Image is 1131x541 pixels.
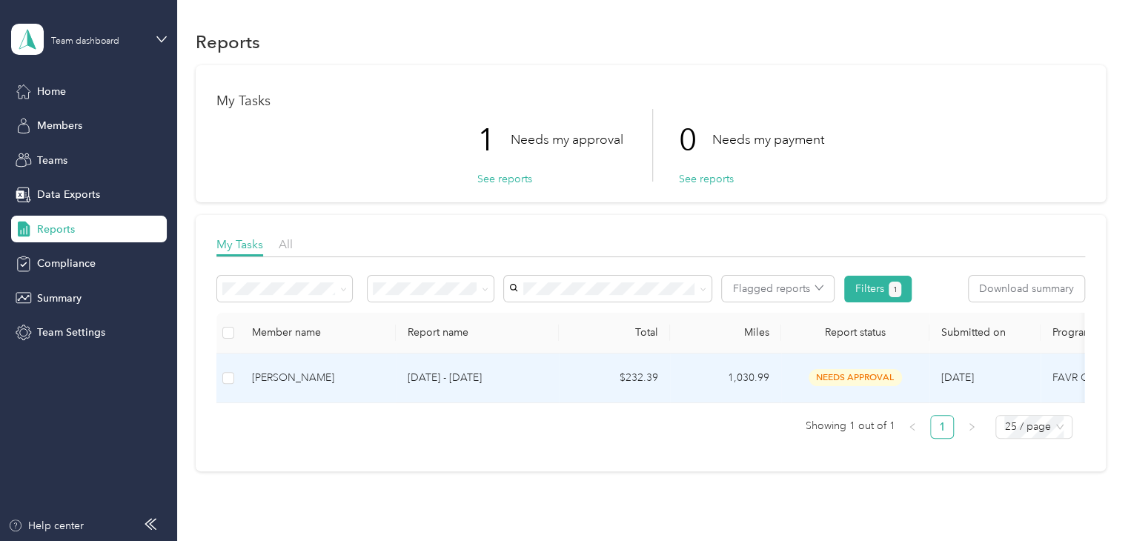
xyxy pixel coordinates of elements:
[571,326,658,339] div: Total
[37,222,75,237] span: Reports
[216,237,263,251] span: My Tasks
[37,187,100,202] span: Data Exports
[252,326,384,339] div: Member name
[844,276,912,302] button: Filters1
[51,37,119,46] div: Team dashboard
[893,283,898,296] span: 1
[969,276,1084,302] button: Download summary
[511,130,623,149] p: Needs my approval
[252,370,384,386] div: [PERSON_NAME]
[670,354,781,403] td: 1,030.99
[712,130,824,149] p: Needs my payment
[805,415,895,437] span: Showing 1 out of 1
[722,276,834,302] button: Flagged reports
[477,171,532,187] button: See reports
[8,518,84,534] button: Help center
[37,118,82,133] span: Members
[960,415,984,439] button: right
[809,369,902,386] span: needs approval
[279,237,293,251] span: All
[196,34,260,50] h1: Reports
[37,291,82,306] span: Summary
[679,171,734,187] button: See reports
[929,313,1041,354] th: Submitted on
[408,370,547,386] p: [DATE] - [DATE]
[682,326,769,339] div: Miles
[930,415,954,439] li: 1
[37,325,105,340] span: Team Settings
[967,422,976,431] span: right
[931,416,953,438] a: 1
[960,415,984,439] li: Next Page
[793,326,918,339] span: Report status
[995,415,1072,439] div: Page Size
[216,93,1085,109] h1: My Tasks
[941,371,974,384] span: [DATE]
[679,109,712,171] p: 0
[477,109,511,171] p: 1
[37,84,66,99] span: Home
[901,415,924,439] button: left
[1004,416,1064,438] span: 25 / page
[908,422,917,431] span: left
[240,313,396,354] th: Member name
[396,313,559,354] th: Report name
[37,256,96,271] span: Compliance
[1048,458,1131,541] iframe: Everlance-gr Chat Button Frame
[901,415,924,439] li: Previous Page
[889,282,901,297] button: 1
[559,354,670,403] td: $232.39
[37,153,67,168] span: Teams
